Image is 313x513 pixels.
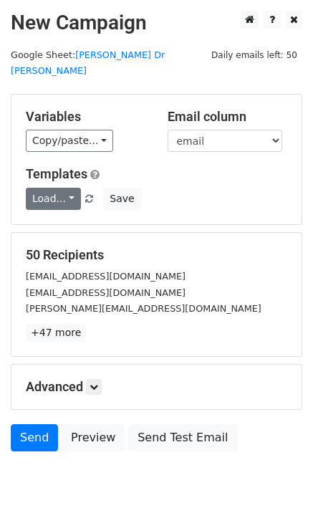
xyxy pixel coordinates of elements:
h2: New Campaign [11,11,302,35]
small: [EMAIL_ADDRESS][DOMAIN_NAME] [26,271,186,282]
small: Google Sheet: [11,49,165,77]
h5: 50 Recipients [26,247,287,263]
button: Save [103,188,140,210]
a: Send Test Email [128,424,237,451]
a: [PERSON_NAME] Dr [PERSON_NAME] [11,49,165,77]
a: Templates [26,166,87,181]
h5: Advanced [26,379,287,395]
small: [PERSON_NAME][EMAIL_ADDRESS][DOMAIN_NAME] [26,303,261,314]
a: Copy/paste... [26,130,113,152]
a: Preview [62,424,125,451]
a: Load... [26,188,81,210]
a: +47 more [26,324,86,342]
small: [EMAIL_ADDRESS][DOMAIN_NAME] [26,287,186,298]
span: Daily emails left: 50 [206,47,302,63]
a: Send [11,424,58,451]
h5: Variables [26,109,146,125]
a: Daily emails left: 50 [206,49,302,60]
h5: Email column [168,109,288,125]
